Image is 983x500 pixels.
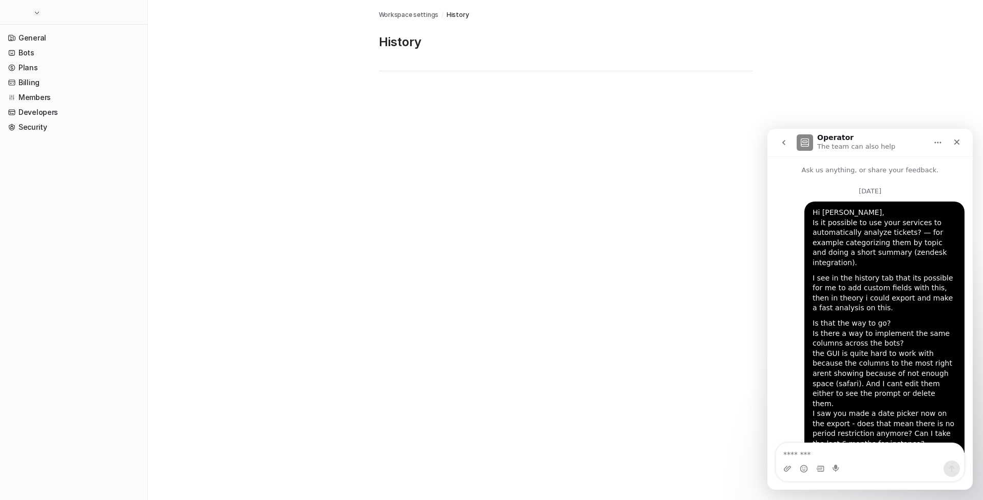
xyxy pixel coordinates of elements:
a: Members [4,90,143,105]
span: / [441,10,444,19]
button: Upload attachment [16,336,24,344]
a: History [447,10,469,19]
button: Emoji picker [32,336,41,344]
a: Security [4,120,143,134]
iframe: Intercom live chat [767,129,973,490]
div: Hi [PERSON_NAME], Is it possible to use your services to automatically analyze tickets? — for exa... [45,79,189,139]
div: I see in the history tab that its possible for me to add custom fields with this, then in theory ... [45,145,189,185]
button: Start recording [65,336,73,344]
textarea: Message… [9,314,197,332]
div: sho@ad-client.com says… [8,73,197,400]
div: Hi [PERSON_NAME],Is it possible to use your services to automatically analyze tickets? — for exam... [37,73,197,392]
button: Gif picker [49,336,57,344]
a: Developers [4,105,143,119]
a: Billing [4,75,143,90]
div: Is that the way to go? Is there a way to implement the same columns across the bots? the GUI is q... [45,190,189,321]
p: History [379,34,753,50]
button: Send a message… [176,332,192,348]
a: General [4,31,143,45]
a: Bots [4,46,143,60]
a: Workspace settings [379,10,439,19]
a: Plans [4,61,143,75]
